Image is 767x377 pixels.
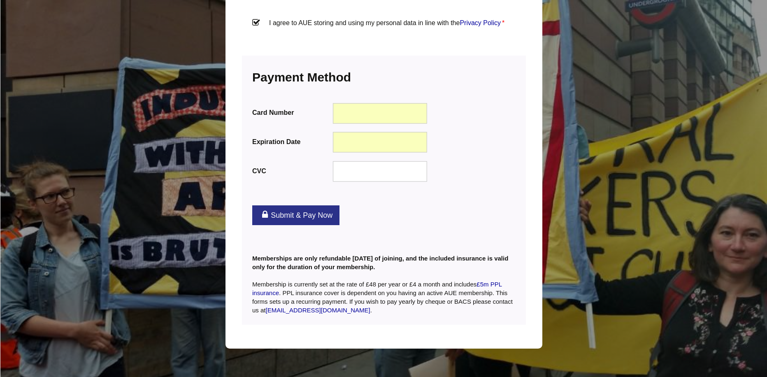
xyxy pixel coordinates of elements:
[252,281,513,314] span: Membership is currently set at the rate of £48 per year or £4 a month and includes . PPL insuranc...
[252,255,508,270] b: Memberships are only refundable [DATE] of joining, and the included insurance is valid only for t...
[252,205,339,225] a: Submit & Pay Now
[266,307,370,314] a: [EMAIL_ADDRESS][DOMAIN_NAME]
[460,19,501,26] a: Privacy Policy
[339,138,422,147] iframe: Secure expiration date input frame
[252,17,516,42] label: I agree to AUE storing and using my personal data in line with the
[252,281,502,296] a: £5m PPL insurance
[252,165,331,177] label: CVC
[252,136,331,147] label: Expiration Date
[339,167,422,176] iframe: Secure CVC input frame
[252,107,331,118] label: Card Number
[339,109,422,118] iframe: Secure card number input frame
